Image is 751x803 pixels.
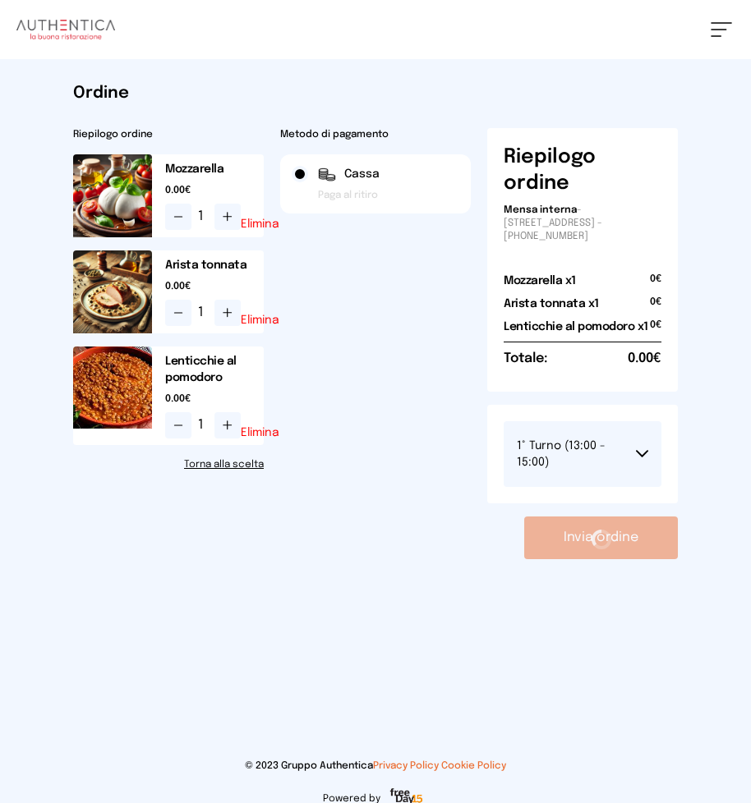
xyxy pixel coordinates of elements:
img: media [73,154,152,237]
span: 0.00€ [165,184,293,197]
p: - [STREET_ADDRESS] - [PHONE_NUMBER] [504,204,661,243]
span: 1 [198,207,208,227]
img: media [73,250,152,333]
span: 0.00€ [165,392,293,406]
a: Cookie Policy [441,761,506,771]
span: 1 [198,303,208,323]
h1: Ordine [73,82,678,105]
button: Elimina [241,314,279,326]
h2: Lenticchie al pomodoro x1 [504,319,648,335]
button: Elimina [241,218,279,230]
a: Privacy Policy [373,761,439,771]
h2: Riepilogo ordine [73,128,264,141]
span: Mensa interna [504,205,577,215]
span: 1° Turno (13:00 - 15:00) [517,440,606,468]
h2: Mozzarella [165,161,293,177]
h2: Arista tonnata x1 [504,296,599,312]
h2: Metodo di pagamento [280,128,471,141]
h2: Lenticchie al pomodoro [165,353,293,386]
span: 0€ [650,319,661,342]
a: Torna alla scelta [73,458,264,471]
h6: Totale: [504,349,547,369]
span: 0€ [650,296,661,319]
span: Cassa [344,166,380,182]
span: Paga al ritiro [318,189,378,202]
button: Elimina [241,427,279,438]
span: 0€ [650,273,661,296]
button: 1° Turno (13:00 - 15:00) [504,421,661,487]
img: logo.8f33a47.png [16,20,115,39]
h2: Arista tonnata [165,257,293,273]
h2: Mozzarella x1 [504,273,576,289]
h6: Riepilogo ordine [504,145,661,197]
img: media [73,346,152,429]
p: © 2023 Gruppo Authentica [16,759,735,773]
span: 1 [198,415,208,435]
span: 0.00€ [628,349,661,369]
span: 0.00€ [165,280,293,293]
